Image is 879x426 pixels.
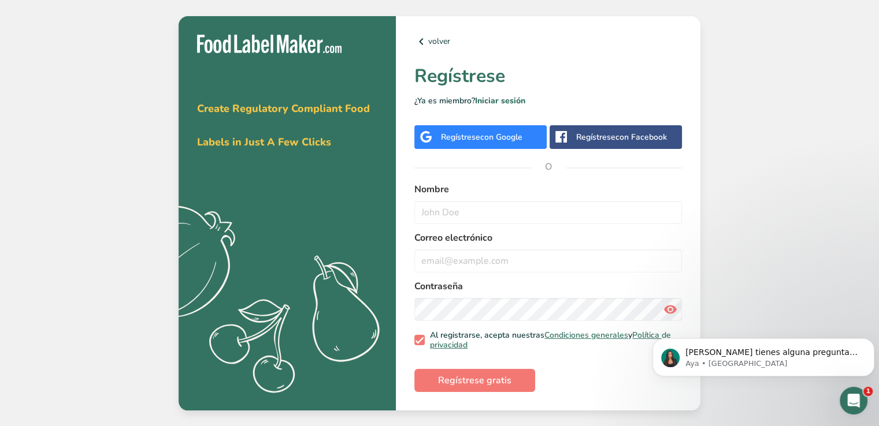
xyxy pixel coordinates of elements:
iframe: Intercom live chat [840,387,867,414]
h1: Regístrese [414,62,682,90]
a: Política de privacidad [430,330,671,351]
span: Create Regulatory Compliant Food Labels in Just A Few Clicks [197,102,370,149]
a: volver [414,35,682,48]
label: Nombre [414,182,682,196]
span: O [531,150,566,184]
input: email@example.com [414,249,682,272]
label: Correo electrónico [414,231,682,245]
img: Food Label Maker [197,35,342,54]
button: Regístrese gratis [414,369,535,392]
p: ¿Ya es miembro? [414,95,682,107]
a: Condiciones generales [544,330,628,341]
span: Regístrese gratis [438,373,511,387]
span: Al registrarse, acepta nuestras y [425,330,678,350]
a: Iniciar sesión [475,95,525,106]
span: con Google [480,132,522,143]
label: Contraseña [414,279,682,293]
div: Regístrese [441,131,522,143]
input: John Doe [414,201,682,224]
div: Regístrese [576,131,667,143]
iframe: Intercom notifications mensaje [648,314,879,395]
span: con Facebook [615,132,667,143]
span: 1 [863,387,873,396]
